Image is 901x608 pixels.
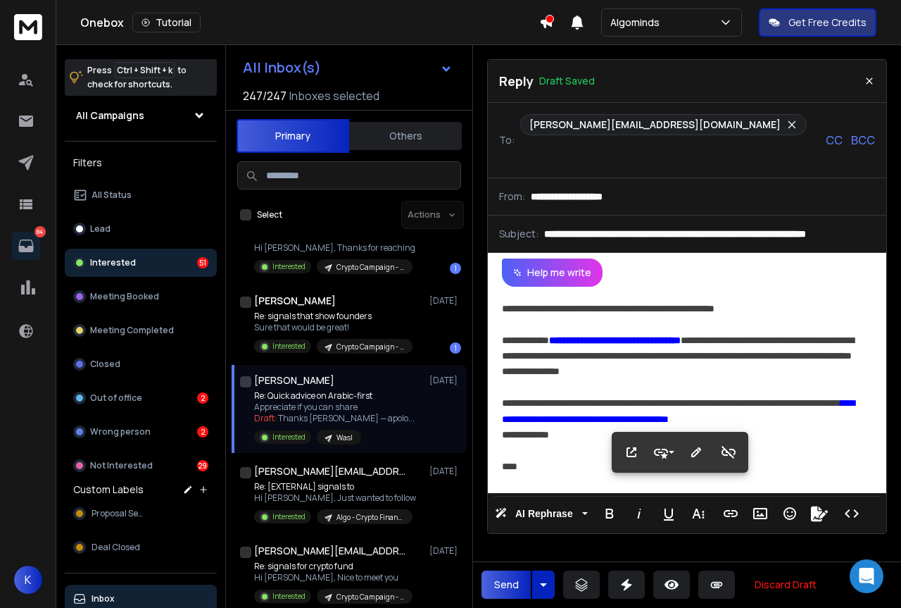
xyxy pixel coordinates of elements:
p: Inbox [92,593,115,604]
p: Crypto Campaign - Row 3001 - 8561 [336,592,404,602]
p: Press to check for shortcuts. [87,63,187,92]
h1: [PERSON_NAME] [254,294,336,308]
p: Wasl [336,433,353,443]
p: [DATE] [429,295,461,306]
button: Tutorial [132,13,201,32]
p: Wrong person [90,426,151,438]
button: Closed [65,350,217,378]
button: Interested51 [65,249,217,277]
p: Sure that would be great! [254,322,412,333]
span: Proposal Sent [92,508,147,519]
p: From: [499,190,525,204]
p: To: [499,133,515,147]
button: Open Link [618,438,645,466]
div: 1 [450,342,461,354]
p: Draft Saved [539,74,595,88]
button: Out of office2 [65,384,217,412]
h3: Filters [65,153,217,173]
a: 84 [12,232,40,260]
button: Deal Closed [65,533,217,562]
button: Send [481,571,531,599]
button: Lead [65,215,217,243]
div: 2 [197,392,208,404]
div: 2 [197,426,208,438]
h1: All Inbox(s) [243,61,321,75]
button: Not Interested29 [65,452,217,480]
p: Algo - Crypto Financial Services 2 ([DATE]-3000) [336,512,404,523]
p: [DATE] [429,545,461,557]
span: Thanks [PERSON_NAME] — apolo ... [278,412,415,424]
button: All Campaigns [65,101,217,130]
h1: [PERSON_NAME][EMAIL_ADDRESS][DOMAIN_NAME] [254,544,409,558]
button: Style [650,438,677,466]
span: Ctrl + Shift + k [115,62,175,78]
p: BCC [851,132,875,149]
p: [PERSON_NAME][EMAIL_ADDRESS][DOMAIN_NAME] [529,118,781,132]
span: Deal Closed [92,542,140,553]
label: Select [257,209,282,221]
p: Interested [272,432,305,442]
p: Not Interested [90,460,153,471]
p: Re: signals that show founders [254,311,412,322]
button: Emoticons [776,500,803,528]
button: Meeting Completed [65,316,217,345]
p: [DATE] [429,466,461,477]
p: CC [826,132,843,149]
p: Out of office [90,392,142,404]
p: Get Free Credits [788,15,867,30]
h3: Custom Labels [73,483,144,497]
p: Crypto Campaign - Row 3001 - 8561 [336,342,404,352]
p: Hi [PERSON_NAME], Just wanted to follow [254,492,416,504]
span: AI Rephrase [512,508,576,520]
button: Bold (Ctrl+B) [596,500,623,528]
button: All Inbox(s) [232,54,464,82]
button: All Status [65,181,217,209]
p: Hi [PERSON_NAME], Nice to meet you [254,572,412,583]
span: Draft: [254,412,277,424]
h1: All Campaigns [76,108,144,123]
p: All Status [92,190,132,201]
button: AI Rephrase [492,500,591,528]
button: K [14,566,42,594]
button: Italic (Ctrl+I) [626,500,653,528]
h1: [PERSON_NAME][EMAIL_ADDRESS][DOMAIN_NAME] [254,464,409,478]
p: Interested [272,511,305,522]
p: Hi [PERSON_NAME], Thanks for reaching [254,242,415,254]
p: Lead [90,223,111,235]
button: Others [349,120,462,151]
button: Signature [806,500,833,528]
p: Interested [272,591,305,602]
h3: Inboxes selected [289,87,379,104]
p: Meeting Booked [90,291,159,302]
p: Reply [499,71,534,91]
p: Re: signals for crypto fund [254,561,412,572]
div: 1 [450,263,461,274]
button: Insert Link (Ctrl+K) [717,500,744,528]
button: Wrong person2 [65,418,217,446]
div: 29 [197,460,208,471]
p: Re: [EXTERNAL] signals to [254,481,416,492]
div: Onebox [80,13,539,32]
button: Primary [237,119,349,153]
p: Algominds [610,15,665,30]
span: 247 / 247 [243,87,286,104]
button: Underline (Ctrl+U) [655,500,682,528]
p: Interested [272,341,305,352]
div: 51 [197,257,208,268]
button: Proposal Sent [65,500,217,528]
button: Unlink [715,438,742,466]
p: Appreciate if you can share [254,402,415,413]
p: Crypto Campaign - Row 3001 - 8561 [336,262,404,273]
div: Open Intercom Messenger [850,559,883,593]
button: Insert Image (Ctrl+P) [747,500,774,528]
button: Get Free Credits [759,8,876,37]
button: Discard Draft [743,571,828,599]
p: Subject: [499,227,538,241]
p: Re: Quick advice on Arabic-first [254,390,415,402]
p: [DATE] [429,375,461,386]
p: Interested [272,261,305,272]
h1: [PERSON_NAME] [254,373,334,387]
p: Interested [90,257,136,268]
